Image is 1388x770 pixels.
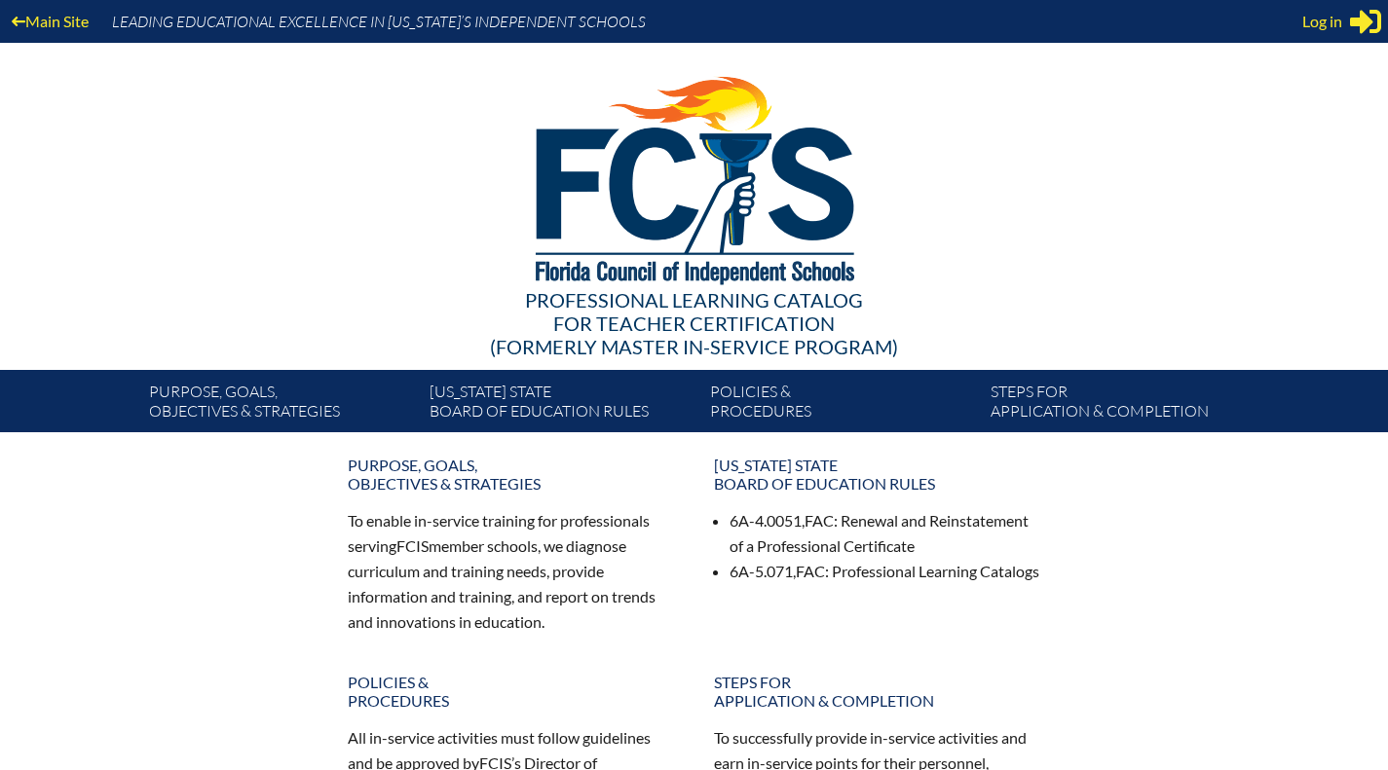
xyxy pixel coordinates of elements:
span: Log in [1302,10,1342,33]
a: Main Site [4,8,96,34]
a: Policies &Procedures [702,378,983,432]
a: Purpose, goals,objectives & strategies [141,378,422,432]
li: 6A-4.0051, : Renewal and Reinstatement of a Professional Certificate [730,508,1041,559]
div: Professional Learning Catalog (formerly Master In-service Program) [133,288,1256,358]
span: for Teacher Certification [553,312,835,335]
a: Policies &Procedures [336,665,687,717]
span: FAC [796,562,825,580]
a: Purpose, goals,objectives & strategies [336,448,687,500]
svg: Sign in or register [1350,6,1381,37]
a: Steps forapplication & completion [702,665,1053,717]
span: FCIS [396,536,429,555]
a: [US_STATE] StateBoard of Education rules [702,448,1053,500]
img: FCISlogo221.eps [493,43,895,309]
a: [US_STATE] StateBoard of Education rules [422,378,702,432]
li: 6A-5.071, : Professional Learning Catalogs [730,559,1041,584]
a: Steps forapplication & completion [983,378,1263,432]
p: To enable in-service training for professionals serving member schools, we diagnose curriculum an... [348,508,675,634]
span: FAC [805,511,834,530]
